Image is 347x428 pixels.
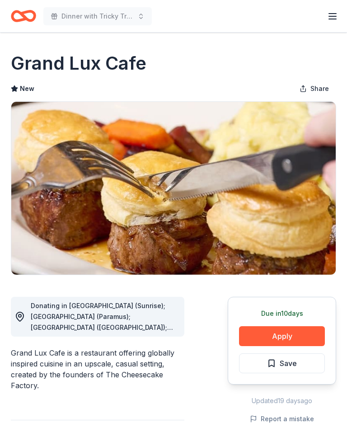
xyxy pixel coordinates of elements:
button: Dinner with Tricky Tray and Live Entertainment . Featuring cuisine from local restaurants. [43,7,152,25]
button: Save [239,353,325,373]
span: Share [310,83,329,94]
button: Apply [239,326,325,346]
span: Dinner with Tricky Tray and Live Entertainment . Featuring cuisine from local restaurants. [61,11,134,22]
button: Report a mistake [250,414,314,424]
span: Save [280,357,297,369]
a: Home [11,5,36,27]
div: Grand Lux Cafe is a restaurant offering globally inspired cuisine in an upscale, casual setting, ... [11,347,184,391]
span: New [20,83,34,94]
div: Updated 19 days ago [228,395,336,406]
div: Due in 10 days [239,308,325,319]
h1: Grand Lux Cafe [11,51,146,76]
button: Share [292,80,336,98]
img: Image for Grand Lux Cafe [11,102,336,275]
span: Donating in [GEOGRAPHIC_DATA] (Sunrise); [GEOGRAPHIC_DATA] (Paramus); [GEOGRAPHIC_DATA] ([GEOGRAP... [31,302,173,364]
